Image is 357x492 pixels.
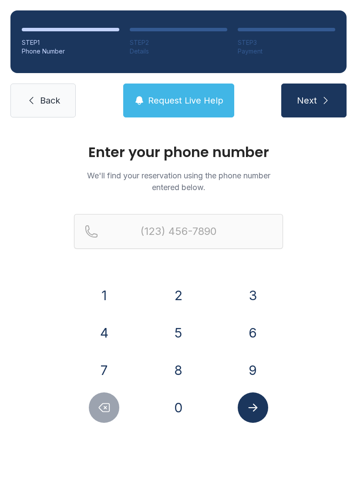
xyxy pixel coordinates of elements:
[163,392,194,423] button: 0
[22,47,119,56] div: Phone Number
[22,38,119,47] div: STEP 1
[89,355,119,385] button: 7
[163,280,194,311] button: 2
[238,355,268,385] button: 9
[238,392,268,423] button: Submit lookup form
[163,318,194,348] button: 5
[89,392,119,423] button: Delete number
[89,318,119,348] button: 4
[74,170,283,193] p: We'll find your reservation using the phone number entered below.
[238,38,335,47] div: STEP 3
[238,47,335,56] div: Payment
[238,280,268,311] button: 3
[163,355,194,385] button: 8
[74,214,283,249] input: Reservation phone number
[130,47,227,56] div: Details
[148,94,223,107] span: Request Live Help
[130,38,227,47] div: STEP 2
[297,94,317,107] span: Next
[89,280,119,311] button: 1
[238,318,268,348] button: 6
[40,94,60,107] span: Back
[74,145,283,159] h1: Enter your phone number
